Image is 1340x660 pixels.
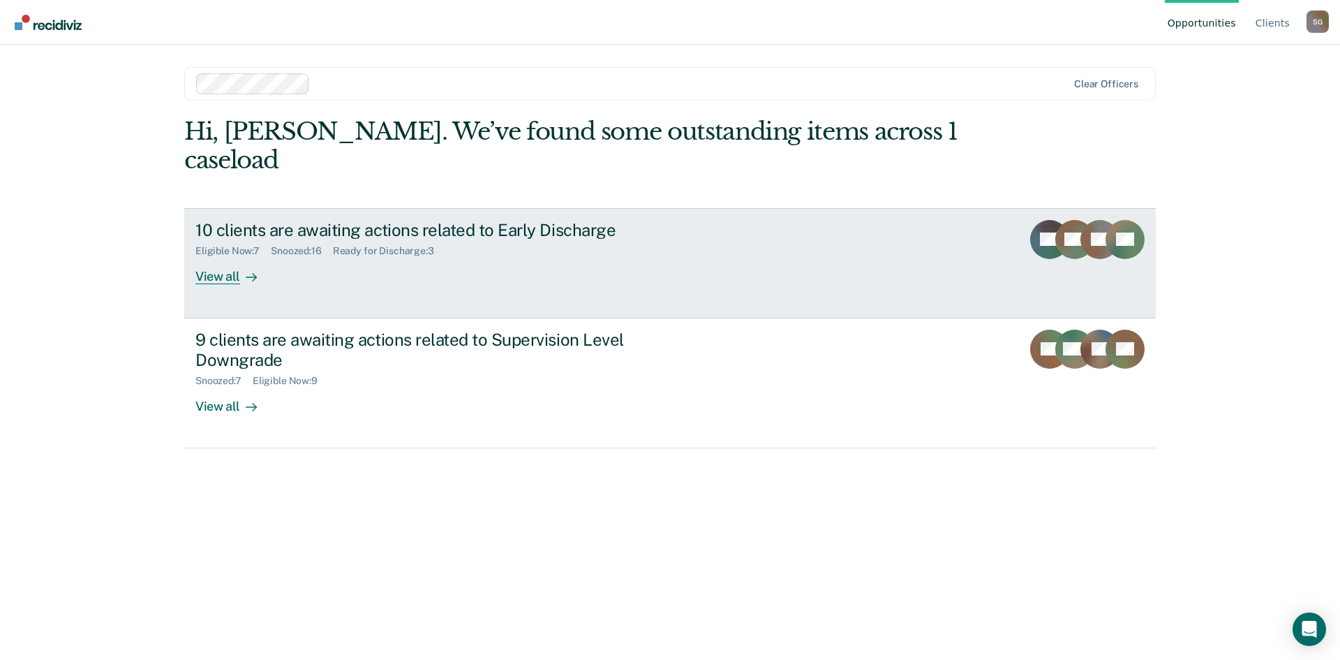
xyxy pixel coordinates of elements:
button: Profile dropdown button [1306,10,1329,33]
a: 9 clients are awaiting actions related to Supervision Level DowngradeSnoozed:7Eligible Now:9View all [184,318,1156,448]
div: Ready for Discharge : 3 [333,245,445,257]
div: S G [1306,10,1329,33]
div: Snoozed : 7 [195,375,253,387]
img: Recidiviz [15,15,82,30]
div: Open Intercom Messenger [1293,613,1326,646]
div: View all [195,257,274,284]
div: Hi, [PERSON_NAME]. We’ve found some outstanding items across 1 caseload [184,117,962,175]
div: Clear officers [1074,78,1138,90]
div: View all [195,387,274,414]
div: Snoozed : 16 [271,245,333,257]
div: 9 clients are awaiting actions related to Supervision Level Downgrade [195,330,685,370]
div: Eligible Now : 7 [195,245,271,257]
a: 10 clients are awaiting actions related to Early DischargeEligible Now:7Snoozed:16Ready for Disch... [184,208,1156,318]
div: 10 clients are awaiting actions related to Early Discharge [195,220,685,240]
div: Eligible Now : 9 [253,375,329,387]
